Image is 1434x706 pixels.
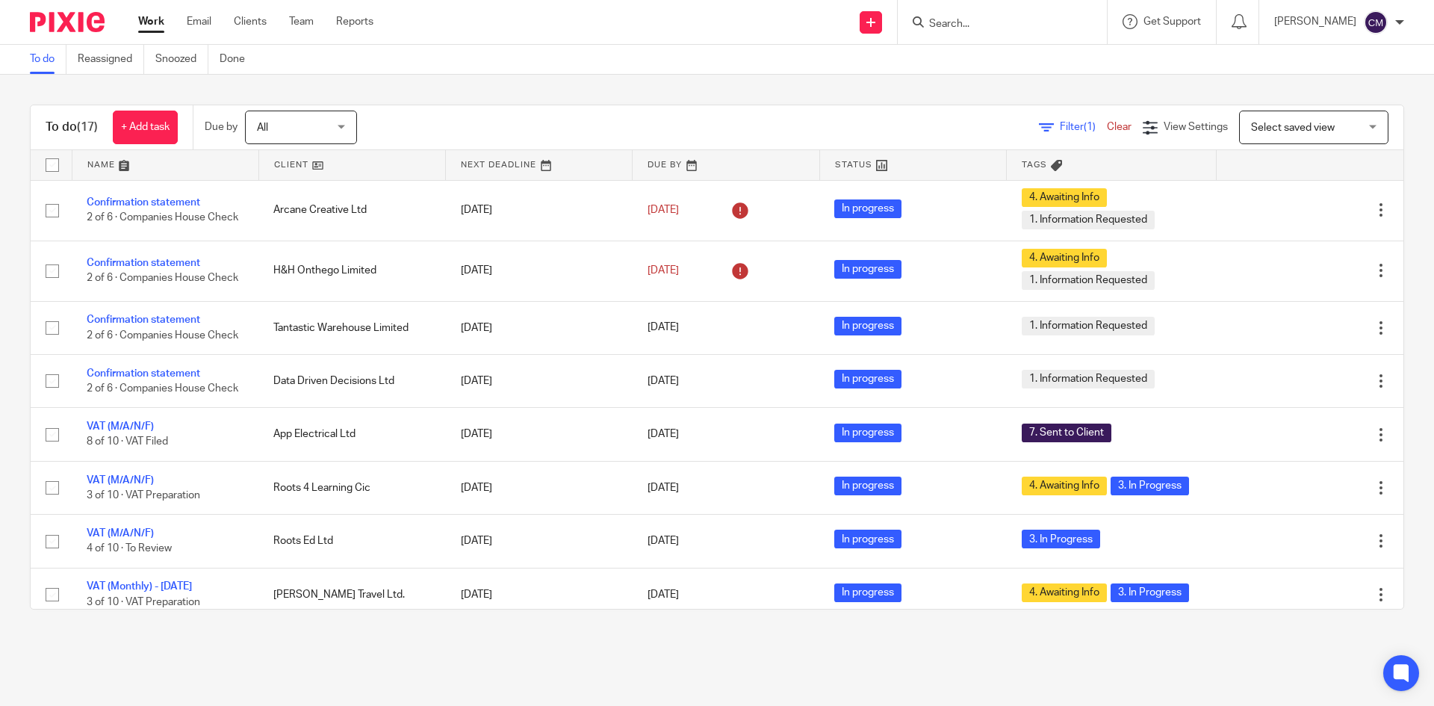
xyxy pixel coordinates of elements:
[648,536,679,546] span: [DATE]
[220,45,256,74] a: Done
[1364,10,1388,34] img: svg%3E
[1022,249,1107,267] span: 4. Awaiting Info
[336,14,373,29] a: Reports
[446,408,633,461] td: [DATE]
[1251,123,1335,133] span: Select saved view
[258,515,445,568] td: Roots Ed Ltd
[446,461,633,514] td: [DATE]
[928,18,1062,31] input: Search
[258,301,445,354] td: Tantastic Warehouse Limited
[648,483,679,493] span: [DATE]
[446,515,633,568] td: [DATE]
[258,354,445,407] td: Data Driven Decisions Ltd
[87,581,192,592] a: VAT (Monthly) - [DATE]
[30,12,105,32] img: Pixie
[648,323,679,333] span: [DATE]
[87,475,154,486] a: VAT (M/A/N/F)
[834,370,901,388] span: In progress
[1111,477,1189,495] span: 3. In Progress
[87,258,200,268] a: Confirmation statement
[77,121,98,133] span: (17)
[87,213,238,223] span: 2 of 6 · Companies House Check
[87,197,200,208] a: Confirmation statement
[834,583,901,602] span: In progress
[258,461,445,514] td: Roots 4 Learning Cic
[1111,583,1189,602] span: 3. In Progress
[78,45,144,74] a: Reassigned
[138,14,164,29] a: Work
[1022,530,1100,548] span: 3. In Progress
[258,568,445,621] td: [PERSON_NAME] Travel Ltd.
[446,241,633,301] td: [DATE]
[87,383,238,394] span: 2 of 6 · Companies House Check
[113,111,178,144] a: + Add task
[1022,271,1155,290] span: 1. Information Requested
[648,205,679,215] span: [DATE]
[87,273,238,284] span: 2 of 6 · Companies House Check
[1107,122,1132,132] a: Clear
[1022,317,1155,335] span: 1. Information Requested
[648,429,679,439] span: [DATE]
[834,424,901,442] span: In progress
[258,241,445,301] td: H&H Onthego Limited
[1060,122,1107,132] span: Filter
[87,330,238,341] span: 2 of 6 · Companies House Check
[1022,188,1107,207] span: 4. Awaiting Info
[834,317,901,335] span: In progress
[187,14,211,29] a: Email
[1022,161,1047,169] span: Tags
[1274,14,1356,29] p: [PERSON_NAME]
[1143,16,1201,27] span: Get Support
[834,530,901,548] span: In progress
[30,45,66,74] a: To do
[205,120,238,134] p: Due by
[87,368,200,379] a: Confirmation statement
[1164,122,1228,132] span: View Settings
[1022,424,1111,442] span: 7. Sent to Client
[446,568,633,621] td: [DATE]
[87,490,200,501] span: 3 of 10 · VAT Preparation
[257,123,268,133] span: All
[1022,211,1155,229] span: 1. Information Requested
[648,589,679,600] span: [DATE]
[648,265,679,276] span: [DATE]
[446,354,633,407] td: [DATE]
[1022,370,1155,388] span: 1. Information Requested
[87,528,154,539] a: VAT (M/A/N/F)
[258,180,445,241] td: Arcane Creative Ltd
[46,120,98,135] h1: To do
[87,315,200,325] a: Confirmation statement
[834,199,901,218] span: In progress
[87,437,168,448] span: 8 of 10 · VAT Filed
[446,180,633,241] td: [DATE]
[258,408,445,461] td: App Electrical Ltd
[648,376,679,386] span: [DATE]
[234,14,267,29] a: Clients
[1022,477,1107,495] span: 4. Awaiting Info
[87,597,200,607] span: 3 of 10 · VAT Preparation
[834,260,901,279] span: In progress
[1084,122,1096,132] span: (1)
[834,477,901,495] span: In progress
[289,14,314,29] a: Team
[155,45,208,74] a: Snoozed
[87,544,172,554] span: 4 of 10 · To Review
[446,301,633,354] td: [DATE]
[1022,583,1107,602] span: 4. Awaiting Info
[87,421,154,432] a: VAT (M/A/N/F)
